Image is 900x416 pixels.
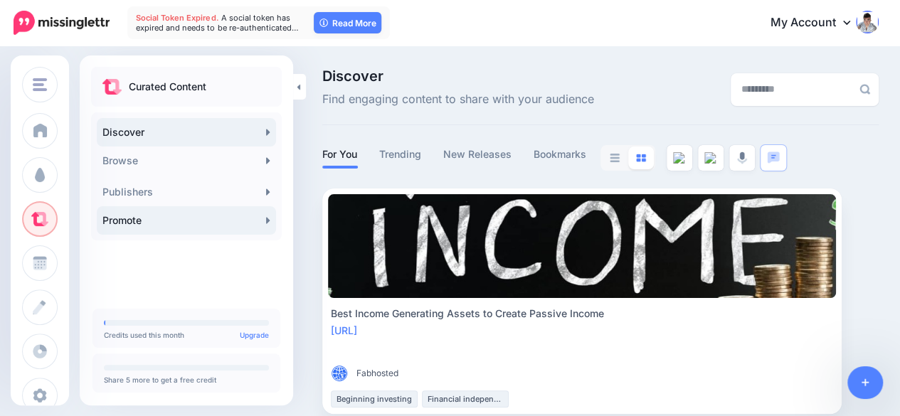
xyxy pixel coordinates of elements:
span: Fabhosted [356,366,398,380]
a: For You [322,146,358,163]
li: Financial independence [422,390,509,407]
a: Publishers [97,178,276,206]
li: Beginning investing [331,390,418,407]
a: Bookmarks [534,146,587,163]
img: search-grey-6.png [859,84,870,95]
span: Discover [322,69,594,83]
img: curate.png [102,79,122,95]
img: video--grey.png [704,152,717,164]
a: New Releases [443,146,512,163]
span: Find engaging content to share with your audience [322,90,594,109]
img: chat-square-blue.png [767,151,780,164]
img: microphone-grey.png [737,151,747,164]
img: article--grey.png [673,152,686,164]
div: Best Income Generating Assets to Create Passive Income [331,305,833,322]
img: menu.png [33,78,47,91]
img: Missinglettr [14,11,110,35]
span: Social Token Expired. [136,13,218,23]
a: Read More [314,12,381,33]
a: My Account [756,6,879,41]
p: Curated Content [129,78,206,95]
a: Browse [97,146,276,175]
img: grid-blue.png [636,154,646,162]
a: Trending [379,146,422,163]
a: Discover [97,118,276,146]
img: TYYCC6P3C8XBFH4UB232QMVJB40VB2P9_thumb.png [331,365,348,382]
span: A social token has expired and needs to be re-authenticated… [136,13,298,33]
a: Promote [97,206,276,235]
img: list-grey.png [610,154,620,162]
a: [URL] [331,324,357,336]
